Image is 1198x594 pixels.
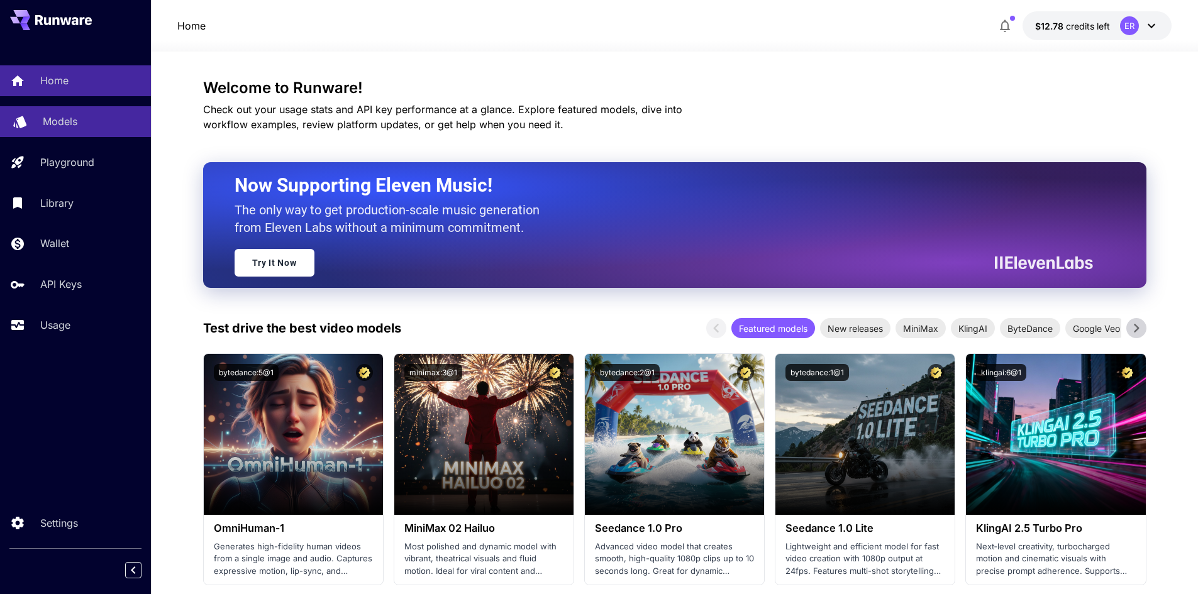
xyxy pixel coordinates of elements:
[177,18,206,33] nav: breadcrumb
[135,559,151,581] div: Collapse sidebar
[820,318,890,338] div: New releases
[1000,322,1060,335] span: ByteDance
[394,354,574,515] img: alt
[40,236,69,251] p: Wallet
[1000,318,1060,338] div: ByteDance
[595,364,660,381] button: bytedance:2@1
[214,522,373,534] h3: OmniHuman‑1
[404,541,563,578] p: Most polished and dynamic model with vibrant, theatrical visuals and fluid motion. Ideal for vira...
[40,73,69,88] p: Home
[1023,11,1172,40] button: $12.77969ER
[40,515,78,531] p: Settings
[43,114,77,129] p: Models
[235,173,1084,197] h2: Now Supporting Eleven Music!
[1035,19,1110,33] div: $12.77969
[235,249,314,277] a: Try It Now
[775,354,955,515] img: alt
[404,364,462,381] button: minimax:3@1
[585,354,764,515] img: alt
[737,364,754,381] button: Certified Model – Vetted for best performance and includes a commercial license.
[177,18,206,33] a: Home
[820,322,890,335] span: New releases
[966,354,1145,515] img: alt
[951,318,995,338] div: KlingAI
[595,541,754,578] p: Advanced video model that creates smooth, high-quality 1080p clips up to 10 seconds long. Great f...
[40,277,82,292] p: API Keys
[1066,21,1110,31] span: credits left
[951,322,995,335] span: KlingAI
[928,364,945,381] button: Certified Model – Vetted for best performance and includes a commercial license.
[785,364,849,381] button: bytedance:1@1
[896,318,946,338] div: MiniMax
[214,541,373,578] p: Generates high-fidelity human videos from a single image and audio. Captures expressive motion, l...
[1065,322,1128,335] span: Google Veo
[731,322,815,335] span: Featured models
[896,322,946,335] span: MiniMax
[204,354,383,515] img: alt
[404,522,563,534] h3: MiniMax 02 Hailuo
[785,541,945,578] p: Lightweight and efficient model for fast video creation with 1080p output at 24fps. Features mult...
[203,319,401,338] p: Test drive the best video models
[40,155,94,170] p: Playground
[235,201,549,236] p: The only way to get production-scale music generation from Eleven Labs without a minimum commitment.
[1119,364,1136,381] button: Certified Model – Vetted for best performance and includes a commercial license.
[40,195,74,211] p: Library
[976,522,1135,534] h3: KlingAI 2.5 Turbo Pro
[203,79,1146,97] h3: Welcome to Runware!
[731,318,815,338] div: Featured models
[976,364,1026,381] button: klingai:6@1
[1065,318,1128,338] div: Google Veo
[595,522,754,534] h3: Seedance 1.0 Pro
[1035,21,1066,31] span: $12.78
[203,103,682,131] span: Check out your usage stats and API key performance at a glance. Explore featured models, dive int...
[356,364,373,381] button: Certified Model – Vetted for best performance and includes a commercial license.
[785,522,945,534] h3: Seedance 1.0 Lite
[40,317,70,333] p: Usage
[214,364,279,381] button: bytedance:5@1
[125,562,141,578] button: Collapse sidebar
[1120,16,1139,35] div: ER
[976,541,1135,578] p: Next‑level creativity, turbocharged motion and cinematic visuals with precise prompt adherence. S...
[546,364,563,381] button: Certified Model – Vetted for best performance and includes a commercial license.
